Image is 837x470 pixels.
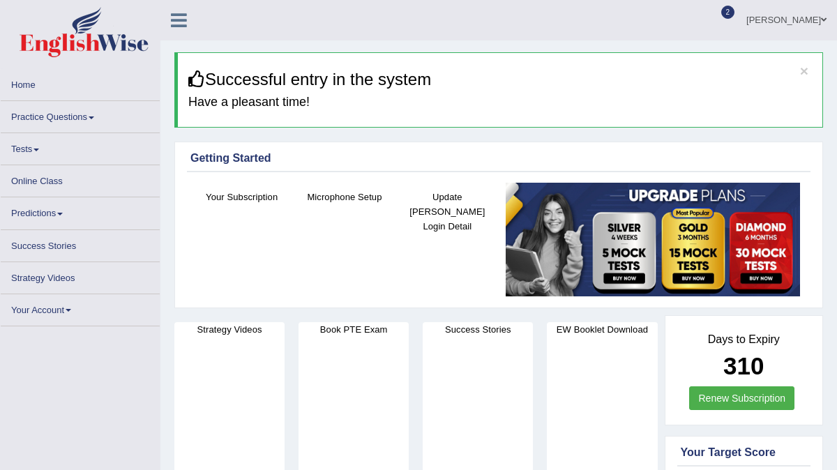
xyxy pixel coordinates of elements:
a: Online Class [1,165,160,192]
button: × [800,63,808,78]
h4: Days to Expiry [681,333,808,346]
h4: Update [PERSON_NAME] Login Detail [403,190,492,234]
a: Success Stories [1,230,160,257]
img: small5.jpg [506,183,800,296]
a: Predictions [1,197,160,225]
h4: Book PTE Exam [299,322,409,337]
h4: Success Stories [423,322,533,337]
b: 310 [723,352,764,379]
a: Practice Questions [1,101,160,128]
h4: EW Booklet Download [547,322,657,337]
a: Home [1,69,160,96]
span: 2 [721,6,735,19]
h4: Microphone Setup [300,190,389,204]
a: Your Account [1,294,160,321]
div: Your Target Score [681,444,808,461]
a: Strategy Videos [1,262,160,289]
a: Renew Subscription [689,386,794,410]
h4: Have a pleasant time! [188,96,812,109]
h4: Your Subscription [197,190,286,204]
div: Getting Started [190,150,807,167]
h4: Strategy Videos [174,322,285,337]
a: Tests [1,133,160,160]
h3: Successful entry in the system [188,70,812,89]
